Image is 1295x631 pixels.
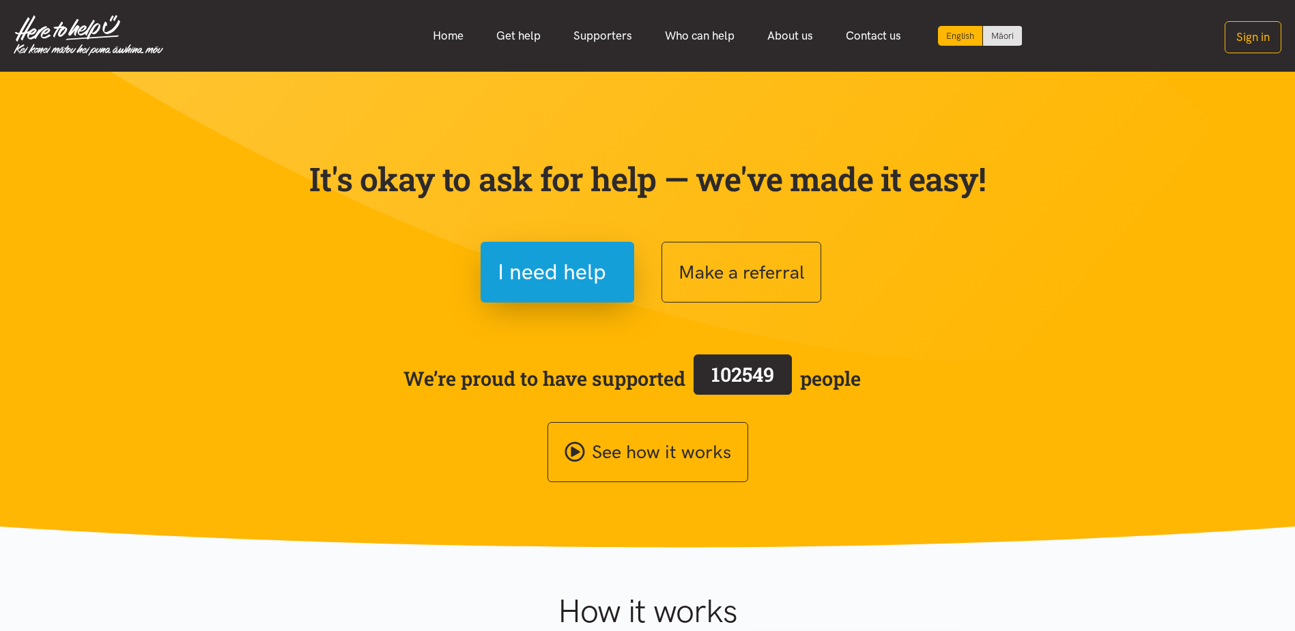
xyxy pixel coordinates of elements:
[983,26,1022,46] a: Switch to Te Reo Māori
[1225,21,1281,53] button: Sign in
[547,422,748,483] a: See how it works
[829,21,917,51] a: Contact us
[649,21,751,51] a: Who can help
[661,242,821,303] button: Make a referral
[498,255,606,290] span: I need help
[425,591,870,631] h1: How it works
[557,21,649,51] a: Supporters
[711,361,774,387] span: 102549
[481,242,634,303] button: I need help
[307,159,989,199] p: It's okay to ask for help — we've made it easy!
[403,352,861,405] span: We’re proud to have supported people
[416,21,480,51] a: Home
[938,26,983,46] div: Current language
[751,21,829,51] a: About us
[480,21,557,51] a: Get help
[14,15,163,56] img: Home
[685,352,800,405] a: 102549
[938,26,1023,46] div: Language toggle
